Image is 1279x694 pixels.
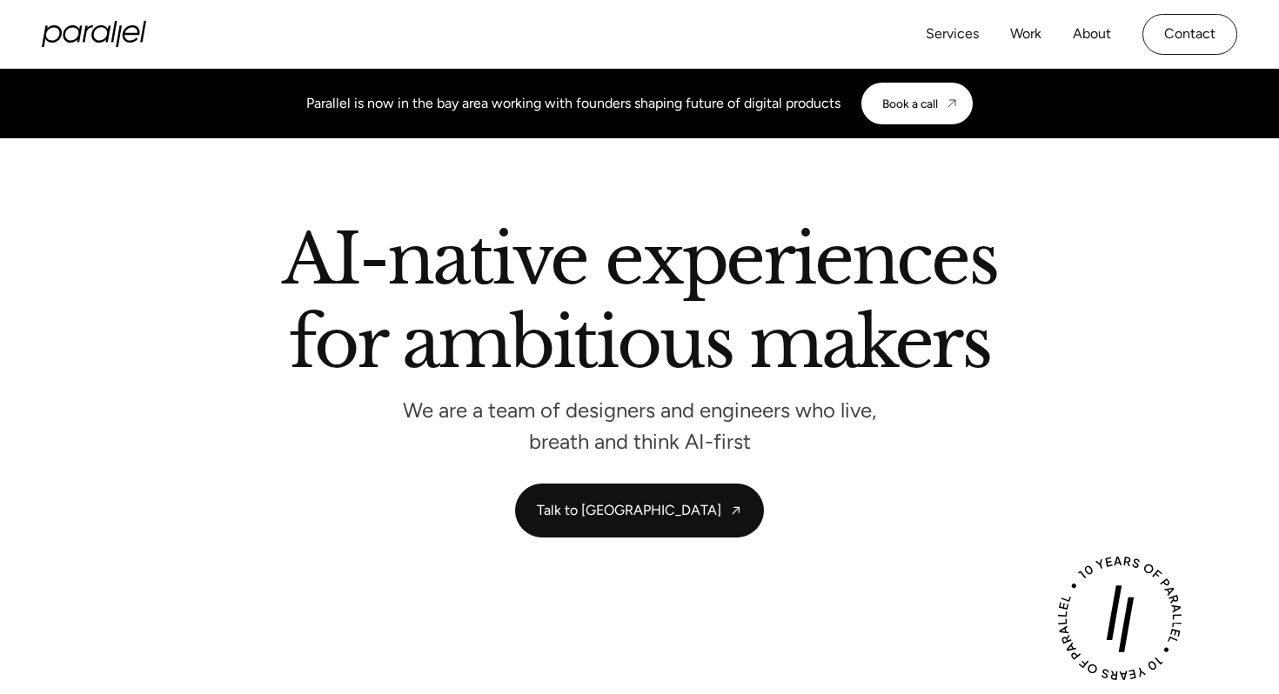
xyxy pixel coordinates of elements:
div: Parallel is now in the bay area working with founders shaping future of digital products [306,93,840,114]
div: Book a call [882,97,938,110]
a: About [1073,22,1111,47]
a: home [42,21,146,47]
a: Work [1010,22,1041,47]
a: Contact [1142,14,1237,55]
img: CTA arrow image [945,97,959,110]
a: Services [926,22,979,47]
a: Book a call [861,83,973,124]
p: We are a team of designers and engineers who live, breath and think AI-first [378,403,901,449]
h2: AI-native experiences for ambitious makers [144,225,1135,384]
